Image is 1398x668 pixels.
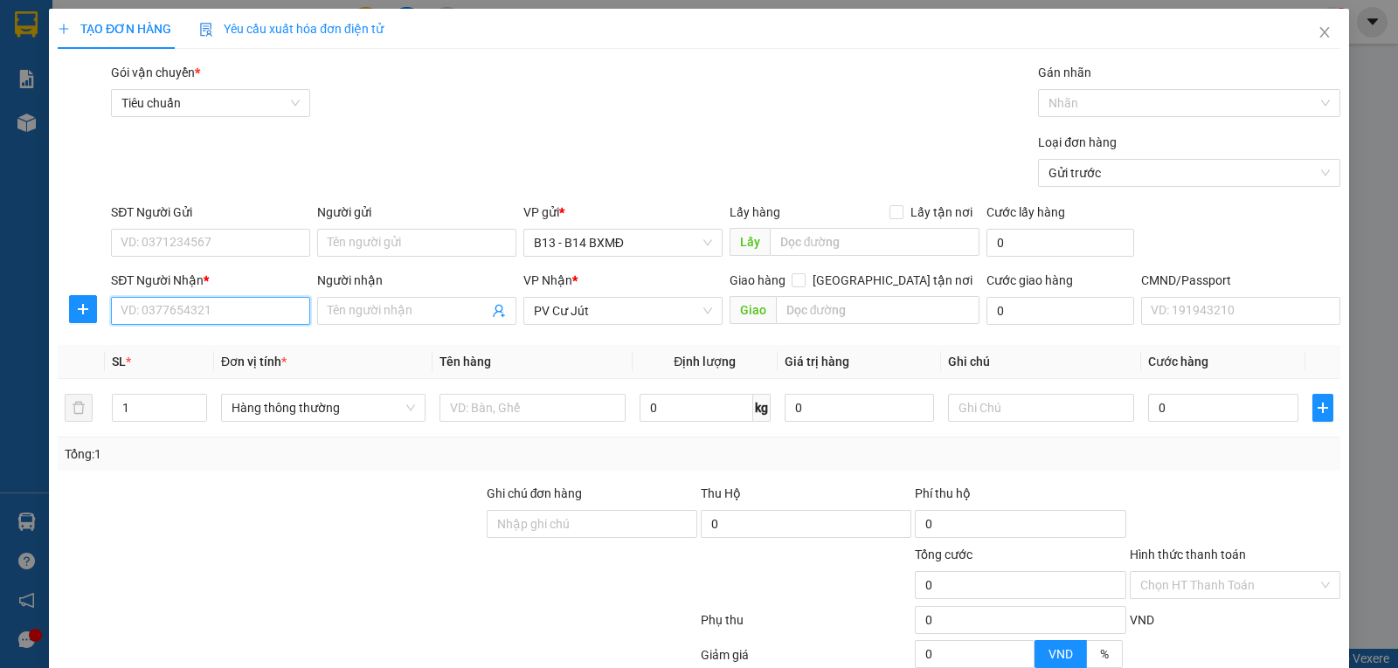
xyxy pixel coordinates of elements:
[65,444,541,464] div: Tổng: 1
[221,355,287,368] span: Đơn vị tính
[317,203,516,222] div: Người gửi
[915,547,972,561] span: Tổng cước
[134,121,162,147] span: Nơi nhận:
[986,205,1065,219] label: Cước lấy hàng
[1048,160,1330,186] span: Gửi trước
[948,394,1134,422] input: Ghi Chú
[674,355,736,368] span: Định lượng
[439,394,626,422] input: VD: Bàn, Ghế
[487,486,583,500] label: Ghi chú đơn hàng
[111,203,310,222] div: SĐT Người Gửi
[65,394,93,422] button: delete
[534,230,712,256] span: B13 - B14 BXMĐ
[806,271,979,290] span: [GEOGRAPHIC_DATA] tận nơi
[941,345,1141,379] th: Ghi chú
[156,65,246,79] span: B131408250737
[60,105,203,118] strong: BIÊN NHẬN GỬI HÀNG HOÁ
[785,355,849,368] span: Giá trị hàng
[199,22,384,36] span: Yêu cầu xuất hóa đơn điện tử
[112,355,126,368] span: SL
[166,79,246,92] span: 14:27:07 [DATE]
[111,271,310,290] div: SĐT Người Nhận
[492,304,506,318] span: user-add
[915,484,1125,510] div: Phí thu hộ
[1148,355,1208,368] span: Cước hàng
[1100,647,1109,661] span: %
[199,23,213,37] img: icon
[69,295,97,323] button: plus
[1038,65,1091,79] label: Gán nhãn
[17,39,40,83] img: logo
[176,122,243,141] span: PV [PERSON_NAME]
[730,205,780,219] span: Lấy hàng
[1141,271,1340,290] div: CMND/Passport
[1312,394,1333,422] button: plus
[1318,25,1332,39] span: close
[785,394,934,422] input: 0
[986,229,1134,257] input: Cước lấy hàng
[776,296,980,324] input: Dọc đường
[1048,647,1073,661] span: VND
[17,121,36,147] span: Nơi gửi:
[58,22,171,36] span: TẠO ĐƠN HÀNG
[730,273,786,287] span: Giao hàng
[903,203,979,222] span: Lấy tận nơi
[770,228,980,256] input: Dọc đường
[523,273,572,287] span: VP Nhận
[701,486,741,500] span: Thu Hộ
[70,302,96,316] span: plus
[986,273,1073,287] label: Cước giao hàng
[439,355,491,368] span: Tên hàng
[45,28,142,93] strong: CÔNG TY TNHH [GEOGRAPHIC_DATA] 214 QL13 - P.26 - Q.BÌNH THẠNH - TP HCM 1900888606
[730,228,770,256] span: Lấy
[523,203,723,222] div: VP gửi
[121,90,300,116] span: Tiêu chuẩn
[753,394,771,422] span: kg
[1313,401,1332,415] span: plus
[986,297,1134,325] input: Cước giao hàng
[232,395,415,421] span: Hàng thông thường
[699,610,913,641] div: Phụ thu
[317,271,516,290] div: Người nhận
[58,23,70,35] span: plus
[1038,135,1117,149] label: Loại đơn hàng
[1300,9,1349,58] button: Close
[534,298,712,324] span: PV Cư Jút
[111,65,200,79] span: Gói vận chuyển
[1130,613,1154,627] span: VND
[487,510,697,538] input: Ghi chú đơn hàng
[730,296,776,324] span: Giao
[1130,547,1246,561] label: Hình thức thanh toán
